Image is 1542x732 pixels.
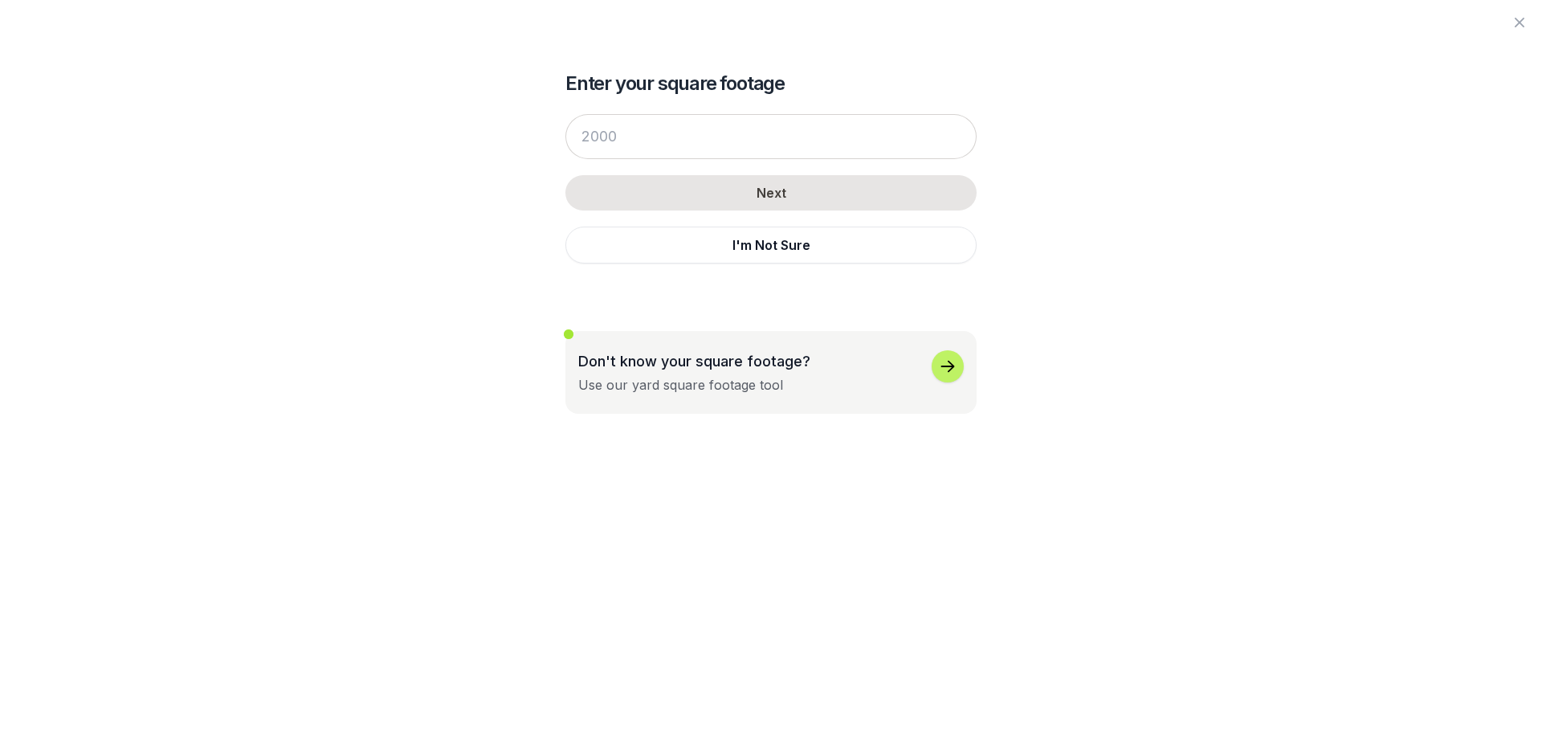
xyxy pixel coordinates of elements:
[578,350,810,372] p: Don't know your square footage?
[578,375,783,395] div: Use our yard square footage tool
[565,331,977,414] button: Don't know your square footage?Use our yard square footage tool
[565,114,977,159] input: 2000
[565,175,977,211] button: Next
[565,71,977,96] h2: Enter your square footage
[565,227,977,264] button: I'm Not Sure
